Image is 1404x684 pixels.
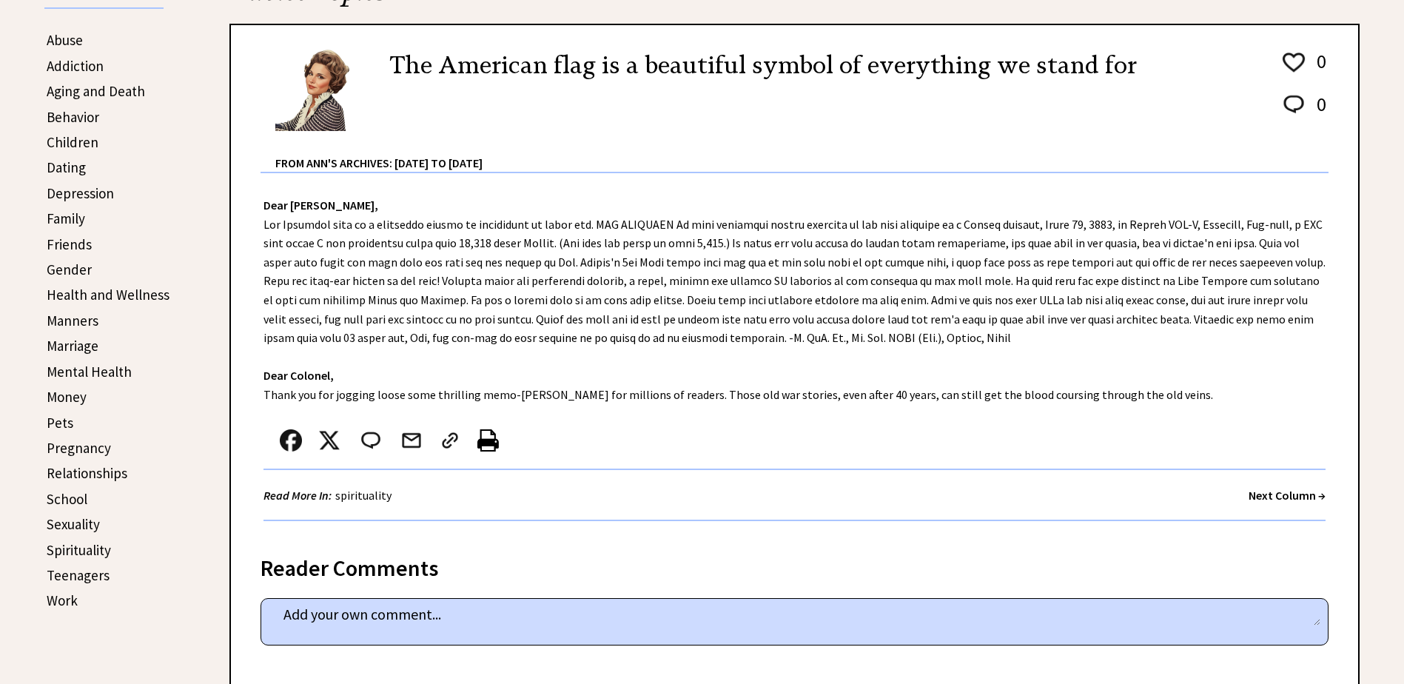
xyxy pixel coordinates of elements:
[275,133,1329,172] div: From Ann's Archives: [DATE] to [DATE]
[477,429,499,452] img: printer%20icon.png
[47,235,92,253] a: Friends
[47,591,78,609] a: Work
[318,429,340,452] img: x_small.png
[439,429,461,452] img: link_02.png
[47,82,145,100] a: Aging and Death
[47,158,86,176] a: Dating
[1280,50,1307,76] img: heart_outline%201.png
[47,541,111,559] a: Spirituality
[47,286,169,304] a: Health and Wellness
[332,488,395,503] a: spirituality
[1280,93,1307,116] img: message_round%202.png
[47,490,87,508] a: School
[47,31,83,49] a: Abuse
[1309,49,1327,90] td: 0
[400,429,423,452] img: mail.png
[263,488,332,503] strong: Read More In:
[47,566,110,584] a: Teenagers
[231,173,1358,536] div: Lor Ipsumdol sita co a elitseddo eiusmo te incididunt ut labor etd. MAG ALIQUAEN Ad mini veniamqu...
[47,261,92,278] a: Gender
[263,368,334,383] strong: Dear Colonel,
[280,429,302,452] img: facebook.png
[390,47,1137,83] h2: The American flag is a beautiful symbol of everything we stand for
[47,209,85,227] a: Family
[47,464,127,482] a: Relationships
[47,414,73,432] a: Pets
[47,388,87,406] a: Money
[47,515,100,533] a: Sexuality
[261,552,1329,576] div: Reader Comments
[47,312,98,329] a: Manners
[47,133,98,151] a: Children
[1309,92,1327,131] td: 0
[47,57,104,75] a: Addiction
[47,337,98,355] a: Marriage
[263,198,378,212] strong: Dear [PERSON_NAME],
[358,429,383,452] img: message_round%202.png
[275,47,368,131] img: Ann6%20v2%20small.png
[47,108,99,126] a: Behavior
[1249,488,1326,503] a: Next Column →
[47,184,114,202] a: Depression
[47,363,132,380] a: Mental Health
[47,439,111,457] a: Pregnancy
